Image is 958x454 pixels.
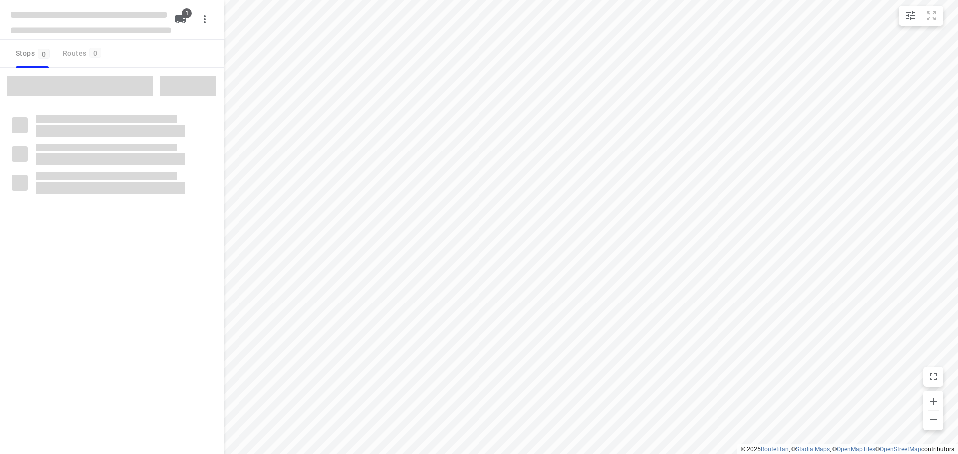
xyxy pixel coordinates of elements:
[880,446,921,453] a: OpenStreetMap
[901,6,921,26] button: Map settings
[761,446,789,453] a: Routetitan
[796,446,830,453] a: Stadia Maps
[837,446,875,453] a: OpenMapTiles
[741,446,954,453] li: © 2025 , © , © © contributors
[899,6,943,26] div: small contained button group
